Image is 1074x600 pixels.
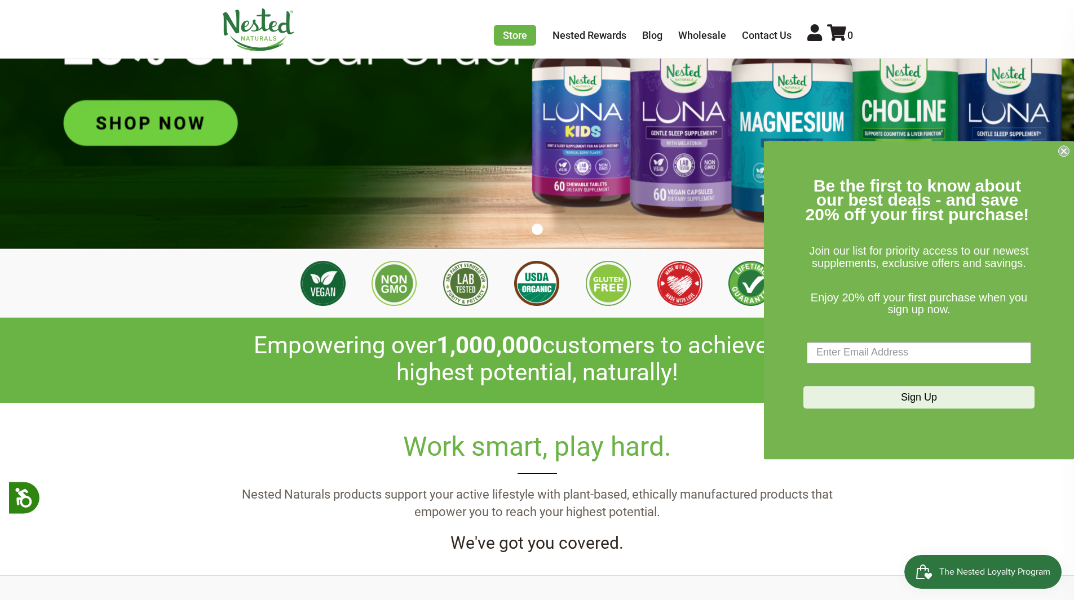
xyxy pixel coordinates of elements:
span: Join our list for priority access to our newest supplements, exclusive offers and savings. [809,245,1028,270]
h4: We've got you covered. [222,534,853,553]
span: 0 [847,29,853,41]
img: Made with Love [657,261,702,306]
a: Blog [642,29,662,41]
img: Non GMO [372,261,417,306]
img: 3rd Party Lab Tested [443,261,488,306]
iframe: Button to open loyalty program pop-up [904,555,1063,589]
span: Enjoy 20% off your first purchase when you sign up now. [811,291,1027,316]
p: Nested Naturals products support your active lifestyle with plant-based, ethically manufactured p... [222,486,853,521]
h2: Work smart, play hard. [222,431,853,474]
span: Be the first to know about our best deals - and save 20% off your first purchase! [806,176,1029,224]
button: Sign Up [803,386,1035,408]
div: FLYOUT Form [764,141,1074,459]
img: USDA Organic [514,261,559,306]
img: Nested Naturals [222,8,295,51]
img: Gluten Free [586,261,631,306]
button: Close dialog [1058,145,1069,157]
span: 1,000,000 [436,331,542,359]
h2: Empowering over customers to achieve their highest potential, naturally! [222,332,853,386]
a: Wholesale [678,29,726,41]
a: Store [494,25,536,46]
a: Contact Us [742,29,792,41]
img: Vegan [300,261,346,306]
button: 1 of 1 [532,224,543,235]
img: Lifetime Guarantee [728,261,774,306]
input: Enter Email Address [807,342,1031,363]
a: 0 [827,29,853,41]
a: Nested Rewards [553,29,626,41]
